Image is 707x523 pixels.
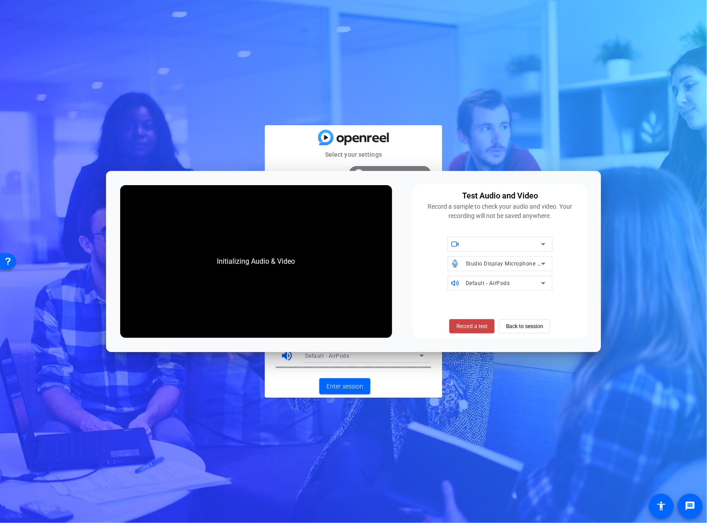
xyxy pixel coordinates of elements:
[208,247,304,276] div: Initializing Audio & Video
[418,202,582,221] div: Record a sample to check your audio and video. Your recording will not be saved anywhere.
[353,168,364,179] mat-icon: info
[326,382,363,391] span: Enter session
[449,319,495,333] button: Record a test
[462,190,538,202] div: Test Audio and Video
[685,501,695,511] mat-icon: message
[280,349,294,362] mat-icon: volume_up
[466,280,510,286] span: Default - AirPods
[499,319,550,333] button: Back to session
[365,170,427,176] span: Test your audio and video
[466,260,569,267] span: Studio Display Microphone (05ac:1114)
[265,150,442,159] mat-card-subtitle: Select your settings
[456,322,487,330] span: Record a test
[318,130,389,145] img: blue-gradient.svg
[305,353,350,359] span: Default - AirPods
[506,318,543,335] span: Back to session
[656,501,667,511] mat-icon: accessibility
